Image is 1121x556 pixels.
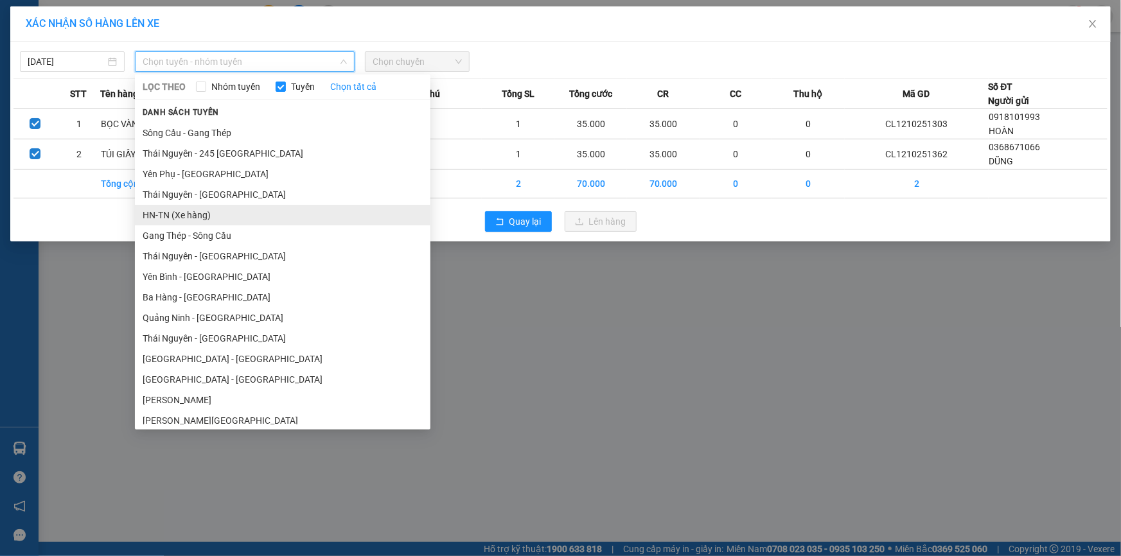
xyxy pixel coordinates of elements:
[330,80,376,94] a: Chọn tất cả
[554,139,627,169] td: 35.000
[135,328,430,349] li: Thái Nguyên - [GEOGRAPHIC_DATA]
[135,390,430,410] li: [PERSON_NAME]
[700,169,772,198] td: 0
[135,164,430,184] li: Yên Phụ - [GEOGRAPHIC_DATA]
[410,139,482,169] td: ---
[101,169,173,198] td: Tổng cộng
[772,169,845,198] td: 0
[845,169,989,198] td: 2
[989,156,1014,166] span: DŨNG
[730,87,741,101] span: CC
[143,80,186,94] span: LỌC THEO
[120,31,537,48] li: 271 - [PERSON_NAME] - [GEOGRAPHIC_DATA] - [GEOGRAPHIC_DATA]
[989,142,1041,152] span: 0368671066
[28,55,105,69] input: 12/10/2025
[70,87,87,101] span: STT
[482,169,554,198] td: 2
[135,369,430,390] li: [GEOGRAPHIC_DATA] - [GEOGRAPHIC_DATA]
[700,139,772,169] td: 0
[482,139,554,169] td: 1
[16,87,224,109] b: GỬI : VP [PERSON_NAME]
[772,139,845,169] td: 0
[101,109,173,139] td: BỌC VÀNG ĐT
[101,87,139,101] span: Tên hàng
[410,109,482,139] td: ---
[657,87,669,101] span: CR
[135,107,227,118] span: Danh sách tuyến
[903,87,930,101] span: Mã GD
[135,123,430,143] li: Sông Cầu - Gang Thép
[135,225,430,246] li: Gang Thép - Sông Cầu
[627,109,700,139] td: 35.000
[135,266,430,287] li: Yên Bình - [GEOGRAPHIC_DATA]
[700,109,772,139] td: 0
[482,109,554,139] td: 1
[554,109,627,139] td: 35.000
[135,205,430,225] li: HN-TN (Xe hàng)
[989,126,1014,136] span: HOÀN
[286,80,320,94] span: Tuyến
[569,87,612,101] span: Tổng cước
[772,109,845,139] td: 0
[57,139,101,169] td: 2
[1075,6,1111,42] button: Close
[340,58,348,65] span: down
[794,87,823,101] span: Thu hộ
[135,308,430,328] li: Quảng Ninh - [GEOGRAPHIC_DATA]
[135,349,430,369] li: [GEOGRAPHIC_DATA] - [GEOGRAPHIC_DATA]
[143,52,347,71] span: Chọn tuyến - nhóm tuyến
[135,246,430,266] li: Thái Nguyên - [GEOGRAPHIC_DATA]
[502,87,534,101] span: Tổng SL
[373,52,462,71] span: Chọn chuyến
[845,109,989,139] td: CL1210251303
[509,214,542,229] span: Quay lại
[989,80,1030,108] div: Số ĐT Người gửi
[57,109,101,139] td: 1
[495,217,504,227] span: rollback
[16,16,112,80] img: logo.jpg
[26,17,159,30] span: XÁC NHẬN SỐ HÀNG LÊN XE
[1088,19,1098,29] span: close
[627,139,700,169] td: 35.000
[845,139,989,169] td: CL1210251362
[627,169,700,198] td: 70.000
[101,139,173,169] td: TÚI GIẤY TỜ
[135,287,430,308] li: Ba Hàng - [GEOGRAPHIC_DATA]
[206,80,265,94] span: Nhóm tuyến
[989,112,1041,122] span: 0918101993
[565,211,637,232] button: uploadLên hàng
[135,143,430,164] li: Thái Nguyên - 245 [GEOGRAPHIC_DATA]
[135,410,430,431] li: [PERSON_NAME][GEOGRAPHIC_DATA]
[135,184,430,205] li: Thái Nguyên - [GEOGRAPHIC_DATA]
[485,211,552,232] button: rollbackQuay lại
[554,169,627,198] td: 70.000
